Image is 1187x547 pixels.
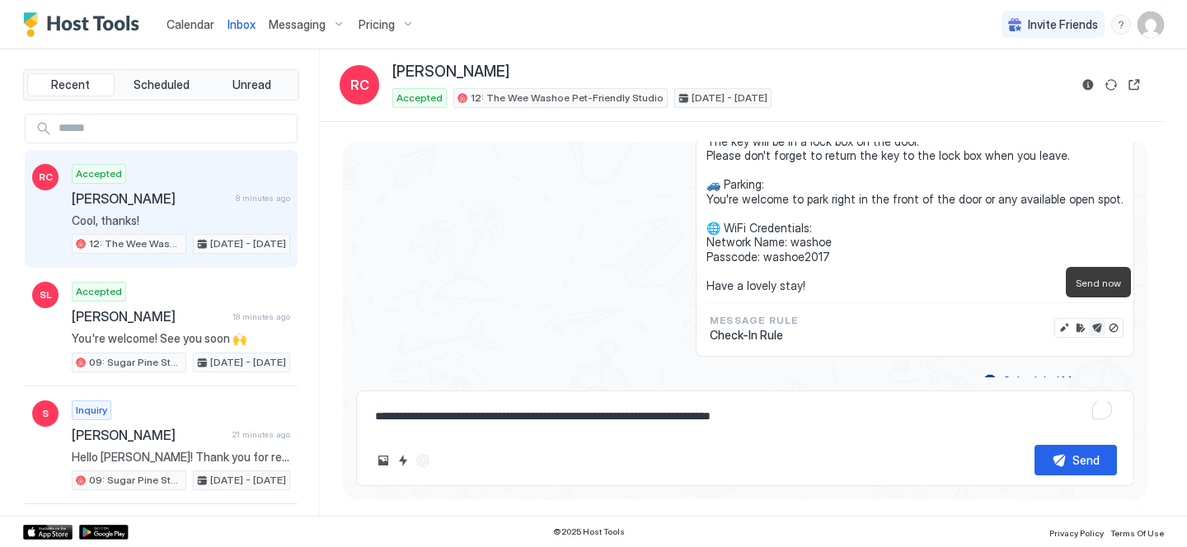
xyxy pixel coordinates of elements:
[373,401,1117,432] textarea: To enrich screen reader interactions, please activate Accessibility in Grammarly extension settings
[23,12,147,37] a: Host Tools Logo
[210,236,286,251] span: [DATE] - [DATE]
[76,403,107,418] span: Inquiry
[72,427,226,443] span: [PERSON_NAME]
[228,17,256,31] span: Inbox
[1110,528,1164,538] span: Terms Of Use
[27,73,115,96] button: Recent
[471,91,664,105] span: 12: The Wee Washoe Pet-Friendly Studio
[72,331,290,346] span: You're welcome! See you soon 🙌
[42,406,49,421] span: S
[1035,445,1117,475] button: Send
[392,63,509,82] span: [PERSON_NAME]
[1078,75,1098,95] button: Reservation information
[393,451,413,470] button: Quick reply
[72,308,226,325] span: [PERSON_NAME]
[210,473,286,488] span: [DATE] - [DATE]
[1072,320,1089,336] button: Edit rule
[1049,523,1104,540] a: Privacy Policy
[232,429,290,440] span: 21 minutes ago
[1049,528,1104,538] span: Privacy Policy
[706,4,1124,292] span: Hi [PERSON_NAME], thanks for booking your stay with us! Details of your Booking: 📍 [STREET_ADDRES...
[1089,320,1105,336] button: Send now
[232,311,290,322] span: 18 minutes ago
[692,91,767,105] span: [DATE] - [DATE]
[1111,15,1131,35] div: menu
[1056,320,1072,336] button: Edit message
[1105,320,1122,336] button: Disable message
[350,75,369,95] span: RC
[167,16,214,33] a: Calendar
[210,355,286,370] span: [DATE] - [DATE]
[40,288,52,302] span: SL
[1072,451,1100,469] div: Send
[1076,277,1121,289] span: Send now
[232,77,271,92] span: Unread
[23,525,73,540] a: App Store
[208,73,295,96] button: Unread
[72,190,229,207] span: [PERSON_NAME]
[553,526,625,537] span: © 2025 Host Tools
[76,166,122,181] span: Accepted
[52,115,297,143] input: Input Field
[269,17,326,32] span: Messaging
[981,370,1134,392] button: Scheduled Messages
[396,91,443,105] span: Accepted
[89,355,182,370] span: 09: Sugar Pine Studio at [GEOGRAPHIC_DATA]
[1101,75,1121,95] button: Sync reservation
[134,77,190,92] span: Scheduled
[23,69,299,101] div: tab-group
[1028,17,1098,32] span: Invite Friends
[76,284,122,299] span: Accepted
[72,213,290,228] span: Cool, thanks!
[359,17,395,32] span: Pricing
[1124,75,1144,95] button: Open reservation
[118,73,205,96] button: Scheduled
[1138,12,1164,38] div: User profile
[1110,523,1164,540] a: Terms Of Use
[89,236,182,251] span: 12: The Wee Washoe Pet-Friendly Studio
[373,451,393,470] button: Upload image
[236,193,290,203] span: 8 minutes ago
[72,450,290,465] span: Hello [PERSON_NAME]! Thank you for reaching out. Regarding service dogs, we are happy to accommod...
[79,525,129,540] a: Google Play Store
[228,16,256,33] a: Inbox
[1003,372,1115,390] div: Scheduled Messages
[710,313,798,328] span: Message Rule
[167,17,214,31] span: Calendar
[51,77,90,92] span: Recent
[710,328,798,343] span: Check-In Rule
[39,170,53,185] span: RC
[89,473,182,488] span: 09: Sugar Pine Studio at [GEOGRAPHIC_DATA]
